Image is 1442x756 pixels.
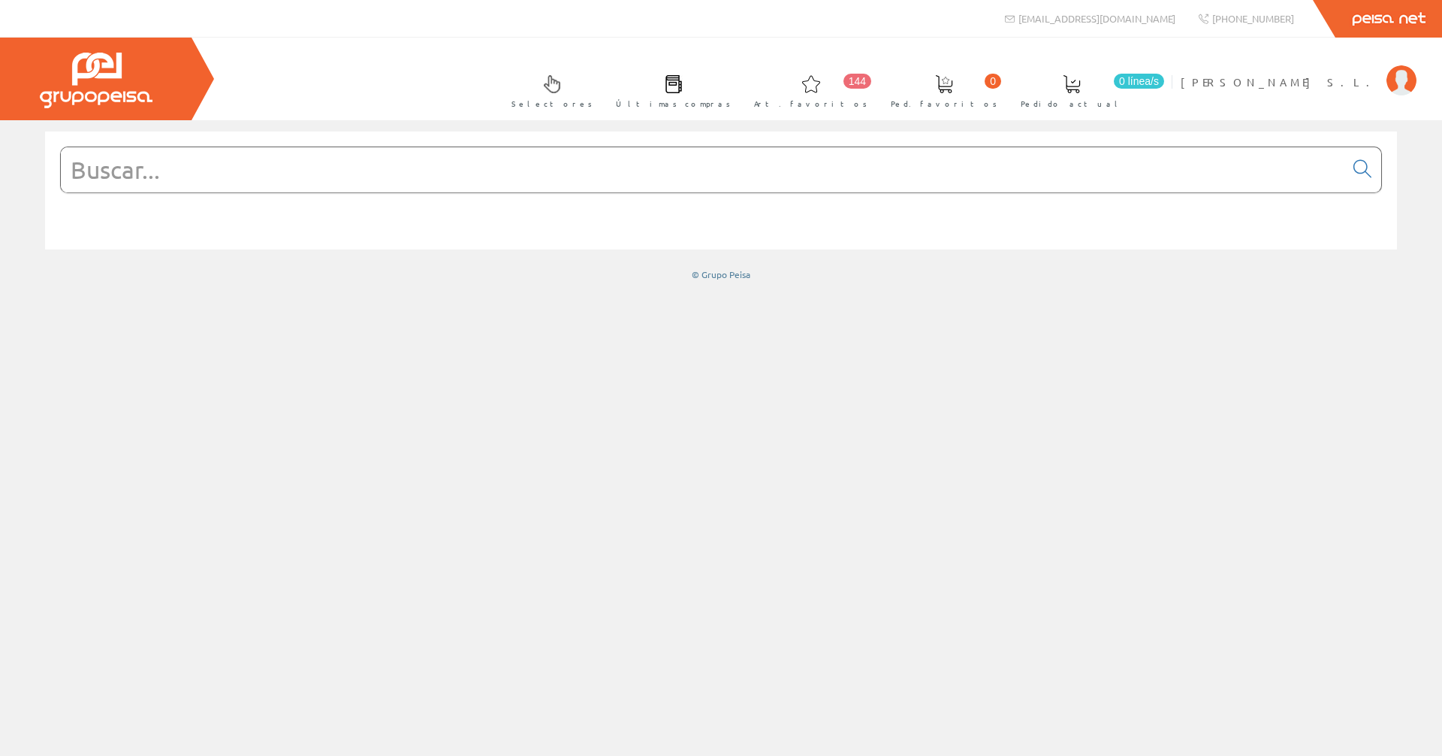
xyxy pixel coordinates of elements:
a: Selectores [496,62,600,117]
span: [PHONE_NUMBER] [1212,12,1294,25]
span: [EMAIL_ADDRESS][DOMAIN_NAME] [1018,12,1175,25]
span: 144 [843,74,871,89]
div: © Grupo Peisa [45,268,1397,281]
span: 0 [985,74,1001,89]
span: [PERSON_NAME] S.L. [1181,74,1379,89]
a: [PERSON_NAME] S.L. [1181,62,1416,77]
span: Ped. favoritos [891,96,997,111]
span: Últimas compras [616,96,731,111]
span: Art. favoritos [754,96,867,111]
img: Grupo Peisa [40,53,152,108]
a: Últimas compras [601,62,738,117]
a: 144 Art. favoritos [739,62,875,117]
span: Selectores [511,96,593,111]
span: 0 línea/s [1114,74,1164,89]
span: Pedido actual [1021,96,1123,111]
input: Buscar... [61,147,1344,192]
